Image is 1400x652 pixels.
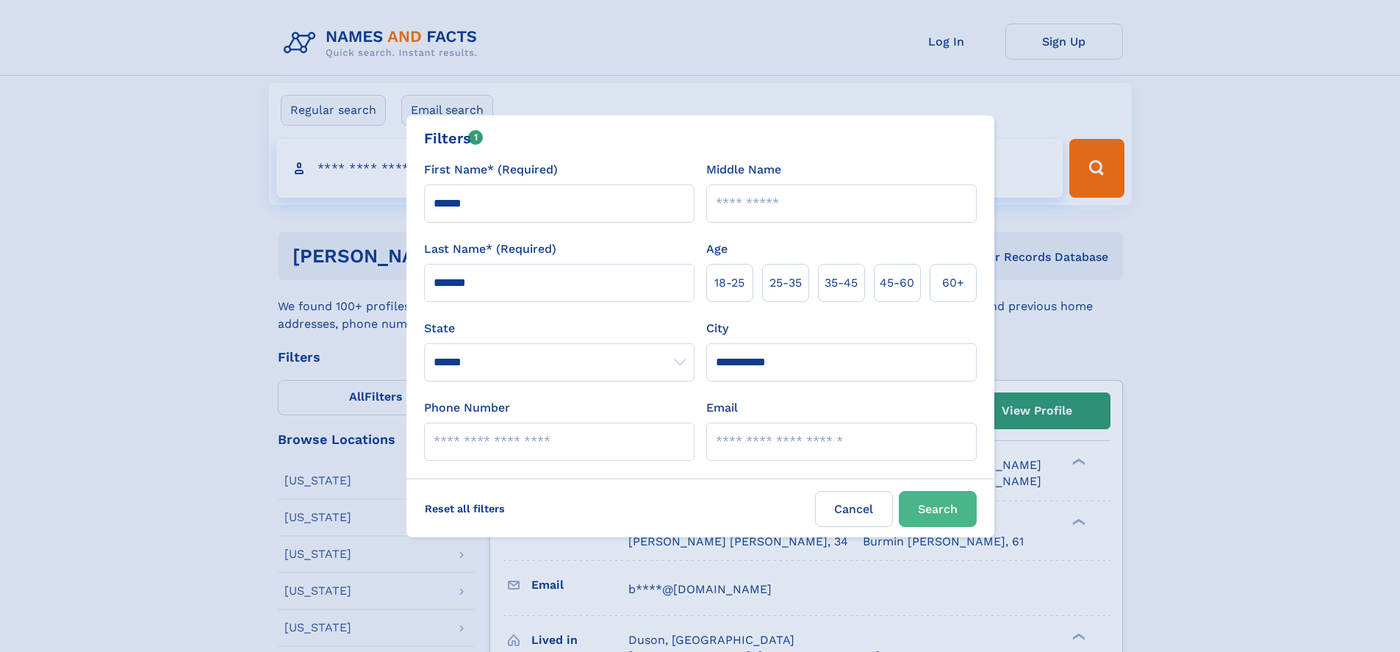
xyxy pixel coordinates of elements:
[815,491,893,527] label: Cancel
[424,320,694,337] label: State
[769,274,802,292] span: 25‑35
[825,274,858,292] span: 35‑45
[424,240,556,258] label: Last Name* (Required)
[899,491,977,527] button: Search
[415,491,514,526] label: Reset all filters
[942,274,964,292] span: 60+
[706,161,781,179] label: Middle Name
[424,127,484,149] div: Filters
[706,320,728,337] label: City
[880,274,914,292] span: 45‑60
[706,240,728,258] label: Age
[706,399,738,417] label: Email
[424,161,558,179] label: First Name* (Required)
[714,274,744,292] span: 18‑25
[424,399,510,417] label: Phone Number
